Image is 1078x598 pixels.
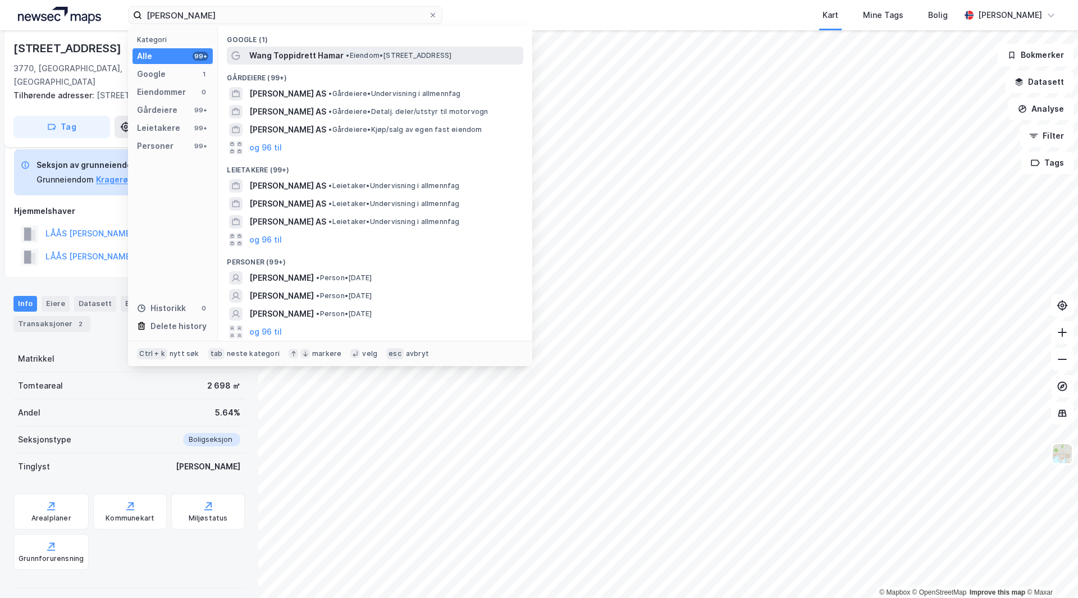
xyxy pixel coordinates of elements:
[36,173,94,186] div: Grunneiendom
[137,139,173,153] div: Personer
[13,116,110,138] button: Tag
[18,7,101,24] img: logo.a4113a55bc3d86da70a041830d287a7e.svg
[137,35,213,44] div: Kategori
[137,121,180,135] div: Leietakere
[316,309,319,318] span: •
[13,39,124,57] div: [STREET_ADDRESS]
[1008,98,1074,120] button: Analyse
[1022,544,1078,598] div: Kontrollprogram for chat
[96,173,162,186] button: Kragerø, 32/407
[13,316,90,332] div: Transaksjoner
[406,349,429,358] div: avbryt
[823,8,838,22] div: Kart
[1052,443,1073,464] img: Z
[312,349,341,358] div: markere
[218,249,532,269] div: Personer (99+)
[998,44,1074,66] button: Bokmerker
[249,215,326,229] span: [PERSON_NAME] AS
[218,26,532,47] div: Google (1)
[362,349,377,358] div: velg
[193,52,208,61] div: 99+
[249,197,326,211] span: [PERSON_NAME] AS
[193,141,208,150] div: 99+
[199,70,208,79] div: 1
[328,125,482,134] span: Gårdeiere • Kjøp/salg av egen fast eiendom
[328,89,332,98] span: •
[13,89,236,102] div: [STREET_ADDRESS]
[137,302,186,315] div: Historikk
[137,67,166,81] div: Google
[328,217,459,226] span: Leietaker • Undervisning i allmennfag
[18,352,54,366] div: Matrikkel
[328,199,332,208] span: •
[1021,152,1074,174] button: Tags
[249,141,282,154] button: og 96 til
[170,349,199,358] div: nytt søk
[328,89,460,98] span: Gårdeiere • Undervisning i allmennfag
[928,8,948,22] div: Bolig
[137,49,152,63] div: Alle
[328,181,459,190] span: Leietaker • Undervisning i allmennfag
[386,348,404,359] div: esc
[249,325,282,339] button: og 96 til
[328,125,332,134] span: •
[912,588,967,596] a: OpenStreetMap
[316,273,372,282] span: Person • [DATE]
[328,181,332,190] span: •
[193,124,208,133] div: 99+
[249,105,326,118] span: [PERSON_NAME] AS
[328,217,332,226] span: •
[218,65,532,85] div: Gårdeiere (99+)
[978,8,1042,22] div: [PERSON_NAME]
[36,158,162,172] div: Seksjon av grunneiendom
[346,51,451,60] span: Eiendom • [STREET_ADDRESS]
[215,406,240,419] div: 5.64%
[42,296,70,312] div: Eiere
[193,106,208,115] div: 99+
[328,199,459,208] span: Leietaker • Undervisning i allmennfag
[106,514,154,523] div: Kommunekart
[176,460,240,473] div: [PERSON_NAME]
[1005,71,1074,93] button: Datasett
[121,296,162,312] div: Bygg
[74,296,116,312] div: Datasett
[249,307,314,321] span: [PERSON_NAME]
[249,123,326,136] span: [PERSON_NAME] AS
[316,291,319,300] span: •
[227,349,280,358] div: neste kategori
[199,304,208,313] div: 0
[19,554,84,563] div: Grunnforurensning
[249,233,282,246] button: og 96 til
[863,8,903,22] div: Mine Tags
[1022,544,1078,598] iframe: Chat Widget
[218,157,532,177] div: Leietakere (99+)
[316,309,372,318] span: Person • [DATE]
[249,289,314,303] span: [PERSON_NAME]
[137,103,177,117] div: Gårdeiere
[31,514,71,523] div: Arealplaner
[970,588,1025,596] a: Improve this map
[1020,125,1074,147] button: Filter
[328,107,488,116] span: Gårdeiere • Detalj. deler/utstyr til motorvogn
[208,348,225,359] div: tab
[189,514,228,523] div: Miljøstatus
[249,179,326,193] span: [PERSON_NAME] AS
[142,7,428,24] input: Søk på adresse, matrikkel, gårdeiere, leietakere eller personer
[18,406,40,419] div: Andel
[249,49,344,62] span: Wang Toppidrett Hamar
[18,460,50,473] div: Tinglyst
[13,90,97,100] span: Tilhørende adresser:
[137,348,167,359] div: Ctrl + k
[18,433,71,446] div: Seksjonstype
[249,271,314,285] span: [PERSON_NAME]
[249,87,326,101] span: [PERSON_NAME] AS
[13,62,176,89] div: 3770, [GEOGRAPHIC_DATA], [GEOGRAPHIC_DATA]
[137,85,186,99] div: Eiendommer
[75,318,86,330] div: 2
[328,107,332,116] span: •
[346,51,349,60] span: •
[150,319,207,333] div: Delete history
[13,296,37,312] div: Info
[207,379,240,392] div: 2 698 ㎡
[199,88,208,97] div: 0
